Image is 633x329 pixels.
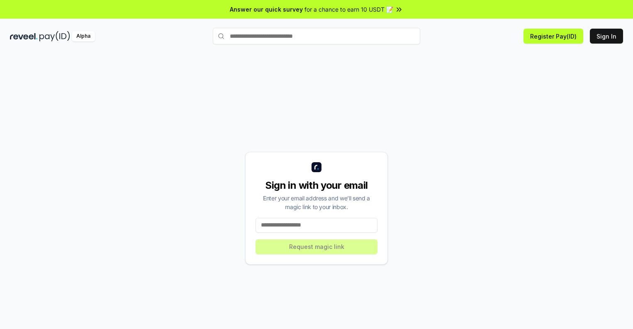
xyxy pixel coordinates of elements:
div: Sign in with your email [256,179,377,192]
button: Register Pay(ID) [523,29,583,44]
img: pay_id [39,31,70,41]
span: Answer our quick survey [230,5,303,14]
div: Enter your email address and we’ll send a magic link to your inbox. [256,194,377,211]
img: logo_small [312,162,321,172]
img: reveel_dark [10,31,38,41]
div: Alpha [72,31,95,41]
button: Sign In [590,29,623,44]
span: for a chance to earn 10 USDT 📝 [304,5,393,14]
